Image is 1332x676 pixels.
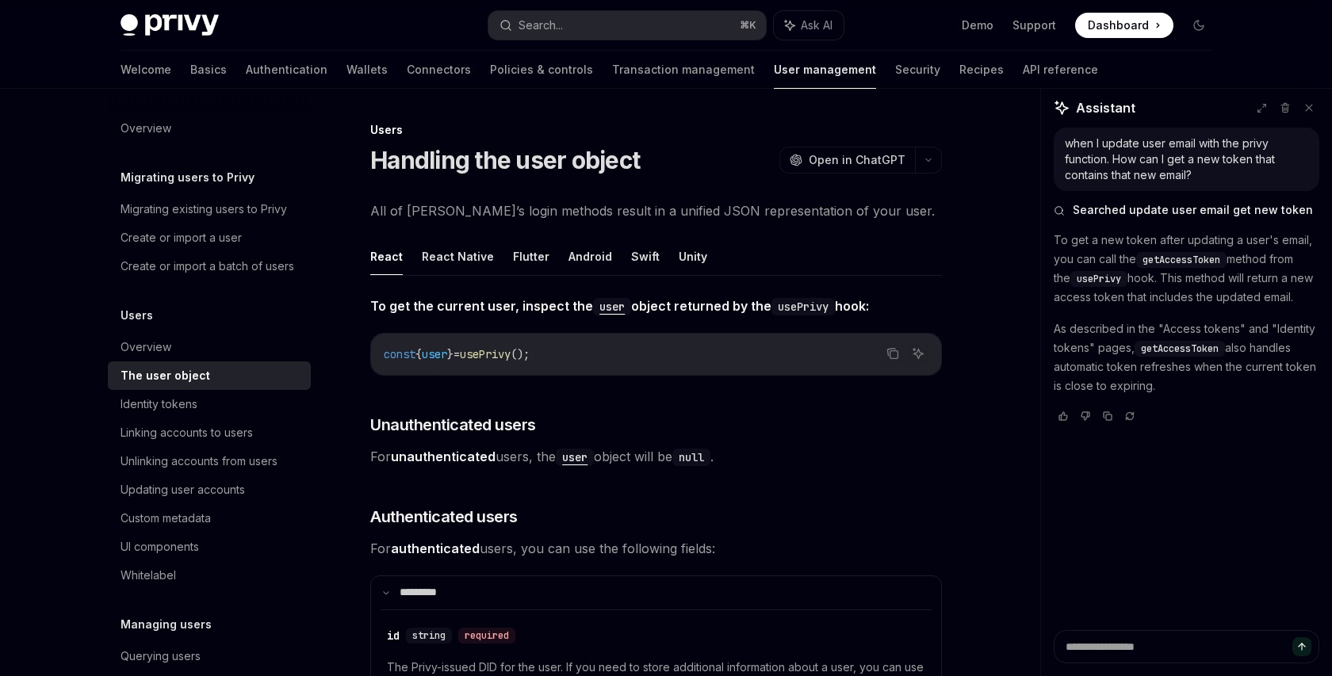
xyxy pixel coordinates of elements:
[458,628,515,644] div: required
[108,361,311,390] a: The user object
[1054,231,1319,307] p: To get a new token after updating a user's email, you can call the method from the hook. This met...
[422,238,494,275] button: React Native
[121,566,176,585] div: Whitelabel
[346,51,388,89] a: Wallets
[121,647,201,666] div: Querying users
[384,347,415,361] span: const
[108,418,311,447] a: Linking accounts to users
[121,452,277,471] div: Unlinking accounts from users
[190,51,227,89] a: Basics
[593,298,631,314] a: user
[490,51,593,89] a: Policies & controls
[108,252,311,281] a: Create or import a batch of users
[121,395,197,414] div: Identity tokens
[809,152,905,168] span: Open in ChatGPT
[740,19,756,32] span: ⌘ K
[612,51,755,89] a: Transaction management
[771,298,835,315] code: usePrivy
[1088,17,1149,33] span: Dashboard
[121,423,253,442] div: Linking accounts to users
[959,51,1004,89] a: Recipes
[108,642,311,670] a: Querying users
[108,223,311,252] a: Create or import a user
[774,11,844,40] button: Ask AI
[370,200,942,222] span: All of [PERSON_NAME]’s login methods result in a unified JSON representation of your user.
[962,17,993,33] a: Demo
[1065,136,1308,183] div: when I update user email with the privy function. How can I get a new token that contains that ne...
[370,414,536,436] span: Unauthenticated users
[407,51,471,89] a: Connectors
[519,16,563,35] div: Search...
[513,238,549,275] button: Flutter
[108,561,311,590] a: Whitelabel
[121,119,171,138] div: Overview
[895,51,940,89] a: Security
[593,298,631,315] code: user
[108,390,311,418] a: Identity tokens
[121,257,294,276] div: Create or import a batch of users
[108,475,311,504] a: Updating user accounts
[412,629,446,642] span: string
[370,445,942,468] span: For users, the object will be .
[1077,273,1121,285] span: usePrivy
[1054,202,1319,218] button: Searched update user email get new token
[454,347,460,361] span: =
[108,447,311,475] a: Unlinking accounts from users
[108,195,311,223] a: Migrating existing users to Privy
[121,228,242,247] div: Create or import a user
[391,449,496,464] strong: unauthenticated
[415,347,422,361] span: {
[370,146,640,174] h1: Handling the user object
[679,238,707,275] button: Unity
[121,338,171,357] div: Overview
[774,51,876,89] a: User management
[511,347,530,361] span: ();
[1012,17,1056,33] a: Support
[422,347,447,361] span: user
[370,122,942,138] div: Users
[1186,13,1211,38] button: Toggle dark mode
[1141,342,1219,355] span: getAccessToken
[1054,319,1319,395] p: As described in the "Access tokens" and "Identity tokens" pages, also handles automatic token ref...
[801,17,832,33] span: Ask AI
[370,537,942,560] span: For users, you can use the following fields:
[121,14,219,36] img: dark logo
[556,449,594,464] a: user
[121,51,171,89] a: Welcome
[370,238,403,275] button: React
[121,537,199,556] div: UI components
[121,168,255,187] h5: Migrating users to Privy
[568,238,612,275] button: Android
[447,347,454,361] span: }
[108,333,311,361] a: Overview
[391,540,480,556] strong: authenticated
[631,238,660,275] button: Swift
[121,200,287,219] div: Migrating existing users to Privy
[1143,254,1220,266] span: getAccessToken
[387,628,400,644] div: id
[1023,51,1098,89] a: API reference
[460,347,511,361] span: usePrivy
[108,114,311,143] a: Overview
[1076,98,1135,117] span: Assistant
[488,11,766,40] button: Search...⌘K
[1292,637,1311,656] button: Send message
[246,51,327,89] a: Authentication
[1073,202,1313,218] span: Searched update user email get new token
[121,615,212,634] h5: Managing users
[121,509,211,528] div: Custom metadata
[370,506,518,528] span: Authenticated users
[370,298,869,314] strong: To get the current user, inspect the object returned by the hook:
[121,366,210,385] div: The user object
[779,147,915,174] button: Open in ChatGPT
[672,449,710,466] code: null
[121,480,245,499] div: Updating user accounts
[882,343,903,364] button: Copy the contents from the code block
[1075,13,1173,38] a: Dashboard
[108,504,311,533] a: Custom metadata
[556,449,594,466] code: user
[108,533,311,561] a: UI components
[908,343,928,364] button: Ask AI
[121,306,153,325] h5: Users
